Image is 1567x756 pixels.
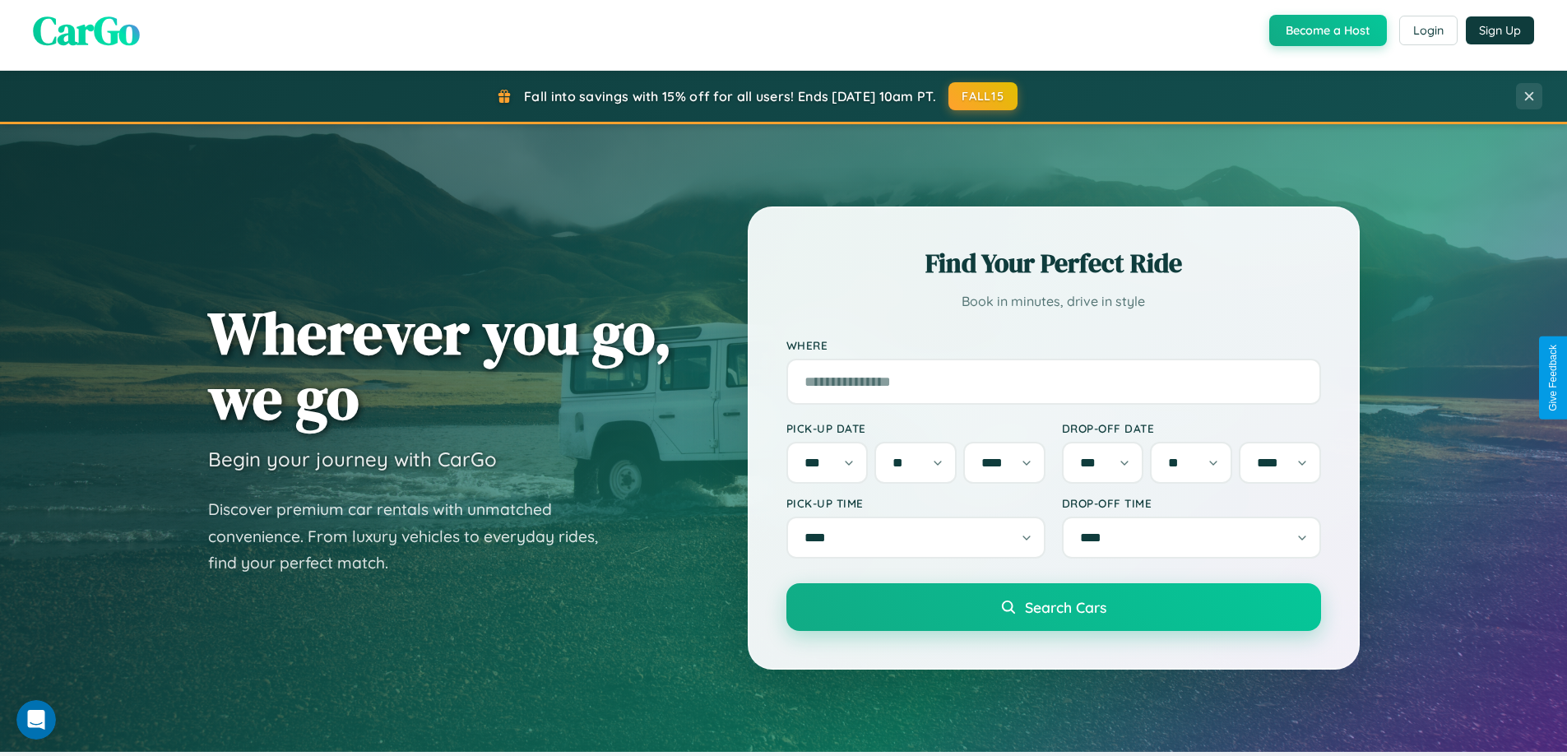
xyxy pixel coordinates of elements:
iframe: Intercom live chat [16,700,56,740]
label: Where [786,338,1321,352]
label: Drop-off Time [1062,496,1321,510]
h1: Wherever you go, we go [208,300,672,430]
label: Drop-off Date [1062,421,1321,435]
h2: Find Your Perfect Ride [786,245,1321,281]
p: Discover premium car rentals with unmatched convenience. From luxury vehicles to everyday rides, ... [208,496,619,577]
h3: Begin your journey with CarGo [208,447,497,471]
button: Become a Host [1269,15,1387,46]
label: Pick-up Date [786,421,1045,435]
button: Login [1399,16,1458,45]
p: Book in minutes, drive in style [786,290,1321,313]
button: Sign Up [1466,16,1534,44]
span: CarGo [33,3,140,58]
label: Pick-up Time [786,496,1045,510]
div: Give Feedback [1547,345,1559,411]
span: Search Cars [1025,598,1106,616]
span: Fall into savings with 15% off for all users! Ends [DATE] 10am PT. [524,88,936,104]
button: Search Cars [786,583,1321,631]
button: FALL15 [948,82,1018,110]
